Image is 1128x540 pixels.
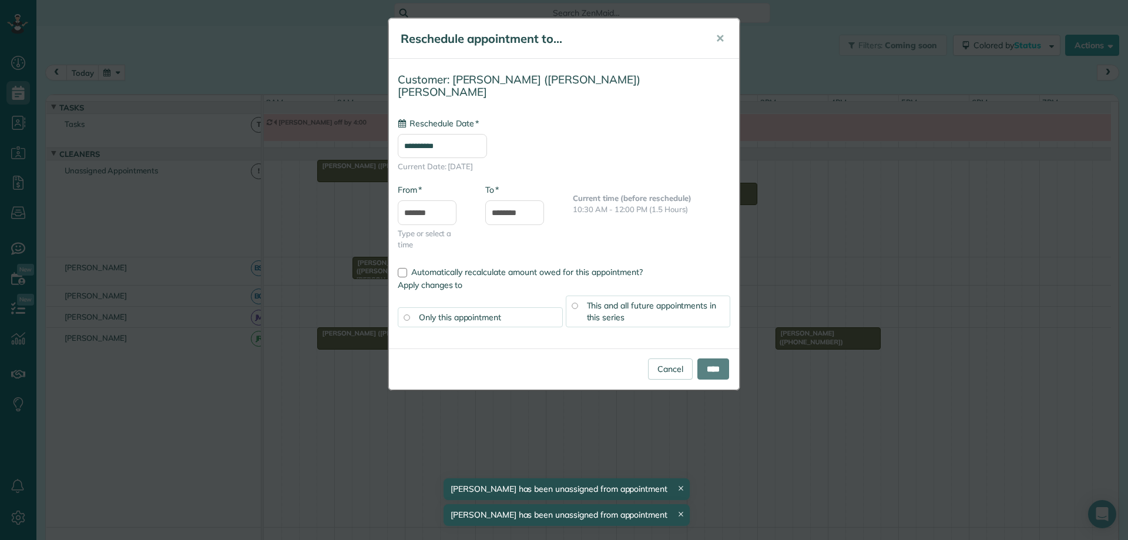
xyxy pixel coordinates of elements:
a: Cancel [648,358,693,380]
span: ✕ [716,32,724,45]
span: Current Date: [DATE] [398,161,730,172]
p: 10:30 AM - 12:00 PM (1.5 Hours) [573,204,730,215]
b: Current time (before reschedule) [573,193,691,203]
div: [PERSON_NAME] has been unassigned from appointment [444,504,690,526]
span: Only this appointment [419,312,501,323]
label: Apply changes to [398,279,730,291]
label: From [398,184,422,196]
input: This and all future appointments in this series [572,303,578,309]
span: Automatically recalculate amount owed for this appointment? [411,267,643,277]
span: This and all future appointments in this series [587,300,717,323]
label: Reschedule Date [398,118,479,129]
h5: Reschedule appointment to... [401,31,699,47]
label: To [485,184,499,196]
span: Type or select a time [398,228,468,250]
input: Only this appointment [404,315,409,321]
div: [PERSON_NAME] has been unassigned from appointment [444,478,690,500]
h4: Customer: [PERSON_NAME] ([PERSON_NAME]) [PERSON_NAME] [398,73,730,98]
